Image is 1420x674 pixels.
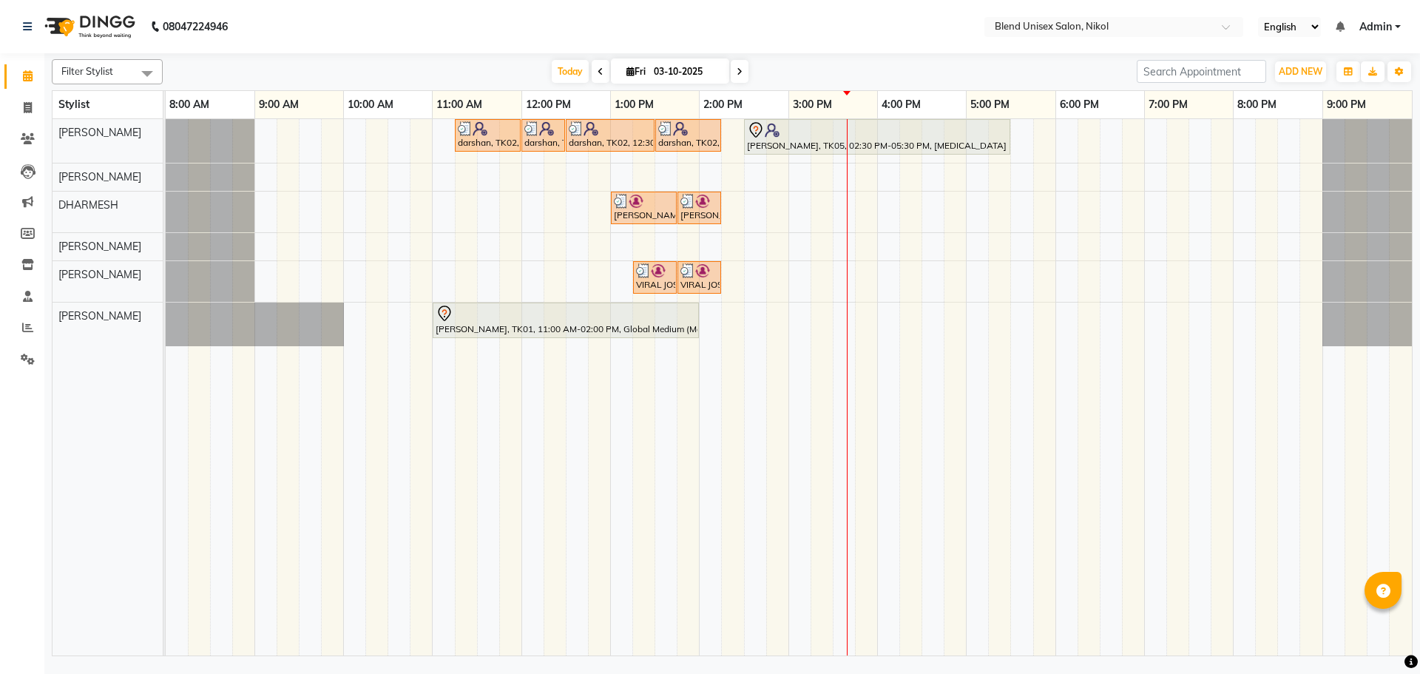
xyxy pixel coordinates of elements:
div: VIRAL JOSHI, TK04, 01:15 PM-01:45 PM, [PERSON_NAME] [635,263,675,291]
div: VIRAL JOSHI, TK04, 01:45 PM-02:15 PM, [DEMOGRAPHIC_DATA] O3+ Clean Up [679,263,720,291]
div: [PERSON_NAME], TK05, 02:30 PM-05:30 PM, [MEDICAL_DATA] Medium [745,121,1009,152]
a: 9:00 PM [1323,94,1370,115]
div: darshan, TK02, 12:30 PM-01:30 PM, Global Colour [DEMOGRAPHIC_DATA] [567,121,653,149]
a: 2:00 PM [700,94,746,115]
span: Stylist [58,98,89,111]
span: [PERSON_NAME] [58,170,141,183]
a: 11:00 AM [433,94,486,115]
a: 6:00 PM [1056,94,1103,115]
img: logo [38,6,139,47]
a: 8:00 PM [1234,94,1280,115]
span: ADD NEW [1279,66,1322,77]
span: Filter Stylist [61,65,113,77]
span: Fri [623,66,649,77]
span: [PERSON_NAME] [58,309,141,323]
a: 7:00 PM [1145,94,1191,115]
a: 8:00 AM [166,94,213,115]
button: ADD NEW [1275,61,1326,82]
div: darshan, TK02, 01:30 PM-02:15 PM, [PERSON_NAME] Colour [657,121,720,149]
a: 5:00 PM [967,94,1013,115]
span: [PERSON_NAME] [58,268,141,281]
b: 08047224946 [163,6,228,47]
div: [PERSON_NAME], TK03, 01:45 PM-02:15 PM, [PERSON_NAME] [679,194,720,222]
span: Today [552,60,589,83]
a: 12:00 PM [522,94,575,115]
input: 2025-10-03 [649,61,723,83]
a: 4:00 PM [878,94,924,115]
a: 3:00 PM [789,94,836,115]
a: 9:00 AM [255,94,302,115]
span: Admin [1359,19,1392,35]
input: Search Appointment [1137,60,1266,83]
div: darshan, TK02, 11:15 AM-12:00 PM, Hair Cut [DEMOGRAPHIC_DATA] [456,121,519,149]
a: 1:00 PM [611,94,657,115]
a: 10:00 AM [344,94,397,115]
span: [PERSON_NAME] [58,126,141,139]
span: DHARMESH [58,198,118,212]
div: darshan, TK02, 12:00 PM-12:30 PM, [PERSON_NAME] [523,121,564,149]
span: [PERSON_NAME] [58,240,141,253]
div: [PERSON_NAME], TK03, 01:00 PM-01:45 PM, Hair Cut [DEMOGRAPHIC_DATA] [612,194,675,222]
div: [PERSON_NAME], TK01, 11:00 AM-02:00 PM, Global Medium (Majireal) [434,305,697,336]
